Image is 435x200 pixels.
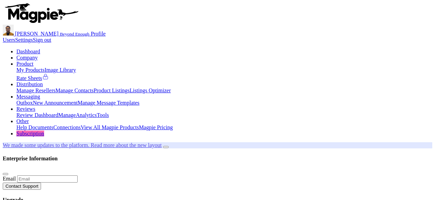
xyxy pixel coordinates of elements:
[3,156,432,162] h4: Enterprise Information
[55,88,94,93] a: Manage Contacts
[3,173,8,175] button: Close
[33,37,51,43] a: Sign out
[97,112,109,118] a: Tools
[58,112,76,118] a: Manage
[76,112,97,118] a: Analytics
[16,81,43,87] a: Distribution
[3,31,91,37] a: [PERSON_NAME] Beyond Enough
[94,88,130,93] a: Product Listings
[16,124,53,130] a: Help Documents
[16,49,40,54] a: Dashboard
[17,175,78,183] input: Email
[3,37,15,43] a: Users
[16,131,44,136] a: Subscription
[16,112,58,118] a: Review Dashboard
[16,67,44,73] a: My Products
[139,124,173,130] a: Magpie Pricing
[3,176,16,182] label: Email
[16,88,55,93] a: Manage Resellers
[130,88,171,93] a: Listings Optimizer
[44,67,76,73] a: Image Library
[60,31,89,37] small: Beyond Enough
[16,61,34,67] a: Product
[3,183,41,190] button: Contact Support
[53,124,81,130] a: Connections
[81,124,139,130] a: View All Magpie Products
[3,3,80,23] img: logo-ab69f6fb50320c5b225c76a69d11143b.png
[3,25,14,36] img: hz4u3wb4kti5defhoxor.png
[78,100,140,106] a: Manage Message Templates
[91,31,106,37] a: Profile
[16,75,49,81] a: Rate Sheets
[16,100,33,106] a: Outbox
[16,106,35,112] a: Reviews
[16,118,29,124] a: Other
[15,37,33,43] a: Settings
[3,142,162,148] a: We made some updates to the platform. Read more about the new layout
[15,31,58,37] span: [PERSON_NAME]
[163,146,169,148] button: Close announcement
[16,94,40,99] a: Messaging
[33,100,78,106] a: New Announcement
[16,55,38,61] a: Company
